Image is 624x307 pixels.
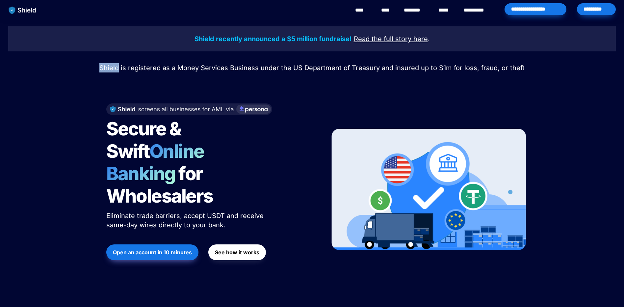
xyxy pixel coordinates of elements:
[106,140,211,185] span: Online Banking
[208,244,266,260] button: See how it works
[6,3,39,17] img: website logo
[208,241,266,264] a: See how it works
[195,35,352,43] strong: Shield recently announced a $5 million fundraise!
[113,249,192,256] strong: Open an account in 10 minutes
[413,35,428,43] u: here
[99,64,525,72] span: Shield is registered as a Money Services Business under the US Department of Treasury and insured...
[413,36,428,42] a: here
[428,35,430,43] span: .
[354,35,411,43] u: Read the full story
[354,36,411,42] a: Read the full story
[106,212,266,229] span: Eliminate trade barriers, accept USDT and receive same-day wires directly to your bank.
[106,162,213,207] span: for Wholesalers
[106,241,198,264] a: Open an account in 10 minutes
[215,249,259,256] strong: See how it works
[106,244,198,260] button: Open an account in 10 minutes
[106,118,184,162] span: Secure & Swift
